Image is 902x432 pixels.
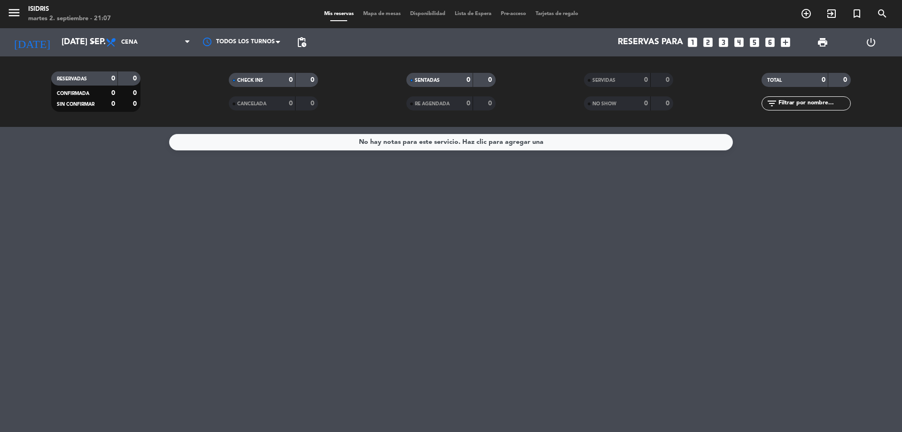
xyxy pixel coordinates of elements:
[488,100,494,107] strong: 0
[531,11,583,16] span: Tarjetas de regalo
[121,39,138,46] span: Cena
[311,77,316,83] strong: 0
[778,98,850,109] input: Filtrar por nombre...
[7,6,21,23] button: menu
[733,36,745,48] i: looks_4
[237,102,266,106] span: CANCELADA
[133,101,139,107] strong: 0
[702,36,714,48] i: looks_two
[666,77,671,83] strong: 0
[296,37,307,48] span: pending_actions
[311,100,316,107] strong: 0
[237,78,263,83] span: CHECK INS
[57,91,89,96] span: CONFIRMADA
[28,14,111,24] div: martes 2. septiembre - 21:07
[644,100,648,107] strong: 0
[359,137,544,148] div: No hay notas para este servicio. Haz clic para agregar una
[877,8,888,19] i: search
[847,28,895,56] div: LOG OUT
[467,77,470,83] strong: 0
[644,77,648,83] strong: 0
[851,8,863,19] i: turned_in_not
[7,32,57,53] i: [DATE]
[592,78,615,83] span: SERVIDAS
[766,98,778,109] i: filter_list
[764,36,776,48] i: looks_6
[748,36,761,48] i: looks_5
[496,11,531,16] span: Pre-acceso
[618,38,683,47] span: Reservas para
[133,90,139,96] strong: 0
[666,100,671,107] strong: 0
[717,36,730,48] i: looks_3
[87,37,99,48] i: arrow_drop_down
[686,36,699,48] i: looks_one
[801,8,812,19] i: add_circle_outline
[865,37,877,48] i: power_settings_new
[7,6,21,20] i: menu
[133,75,139,82] strong: 0
[488,77,494,83] strong: 0
[289,100,293,107] strong: 0
[450,11,496,16] span: Lista de Espera
[779,36,792,48] i: add_box
[592,102,616,106] span: NO SHOW
[28,5,111,14] div: isidris
[415,102,450,106] span: RE AGENDADA
[111,75,115,82] strong: 0
[319,11,358,16] span: Mis reservas
[111,101,115,107] strong: 0
[289,77,293,83] strong: 0
[111,90,115,96] strong: 0
[405,11,450,16] span: Disponibilidad
[767,78,782,83] span: TOTAL
[822,77,825,83] strong: 0
[415,78,440,83] span: SENTADAS
[358,11,405,16] span: Mapa de mesas
[467,100,470,107] strong: 0
[57,77,87,81] span: RESERVADAS
[826,8,837,19] i: exit_to_app
[817,37,828,48] span: print
[57,102,94,107] span: SIN CONFIRMAR
[843,77,849,83] strong: 0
